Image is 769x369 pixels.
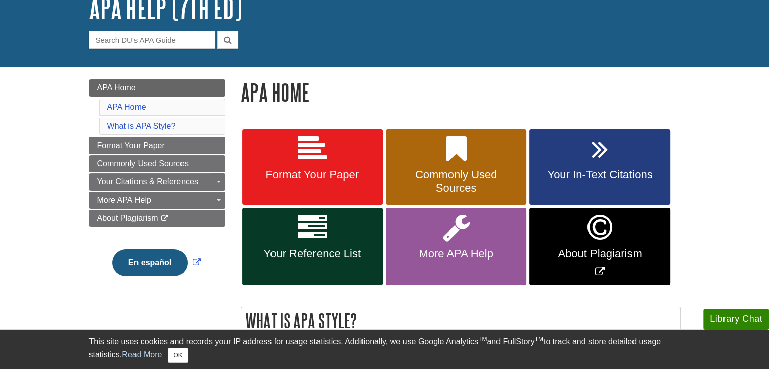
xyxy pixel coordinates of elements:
a: Format Your Paper [242,129,383,205]
span: Commonly Used Sources [393,168,519,195]
span: More APA Help [97,196,151,204]
span: Your Citations & References [97,177,198,186]
a: Your Citations & References [89,173,225,191]
a: APA Home [107,103,146,111]
a: Your In-Text Citations [529,129,670,205]
a: Link opens in new window [110,258,203,267]
i: This link opens in a new window [160,215,169,222]
sup: TM [535,336,544,343]
span: APA Home [97,83,136,92]
span: Your Reference List [250,247,375,260]
input: Search DU's APA Guide [89,31,215,49]
button: Library Chat [703,309,769,330]
a: APA Home [89,79,225,97]
div: Guide Page Menu [89,79,225,294]
a: What is APA Style? [107,122,176,130]
a: More APA Help [386,208,526,285]
span: About Plagiarism [97,214,158,222]
a: Format Your Paper [89,137,225,154]
a: About Plagiarism [89,210,225,227]
a: Your Reference List [242,208,383,285]
button: Close [168,348,188,363]
h2: What is APA Style? [241,307,680,334]
span: More APA Help [393,247,519,260]
span: Format Your Paper [97,141,165,150]
a: More APA Help [89,192,225,209]
span: Format Your Paper [250,168,375,181]
button: En español [112,249,188,276]
span: Your In-Text Citations [537,168,662,181]
a: Commonly Used Sources [386,129,526,205]
a: Link opens in new window [529,208,670,285]
span: Commonly Used Sources [97,159,189,168]
h1: APA Home [241,79,681,105]
div: This site uses cookies and records your IP address for usage statistics. Additionally, we use Goo... [89,336,681,363]
a: Read More [122,350,162,359]
sup: TM [478,336,487,343]
span: About Plagiarism [537,247,662,260]
a: Commonly Used Sources [89,155,225,172]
